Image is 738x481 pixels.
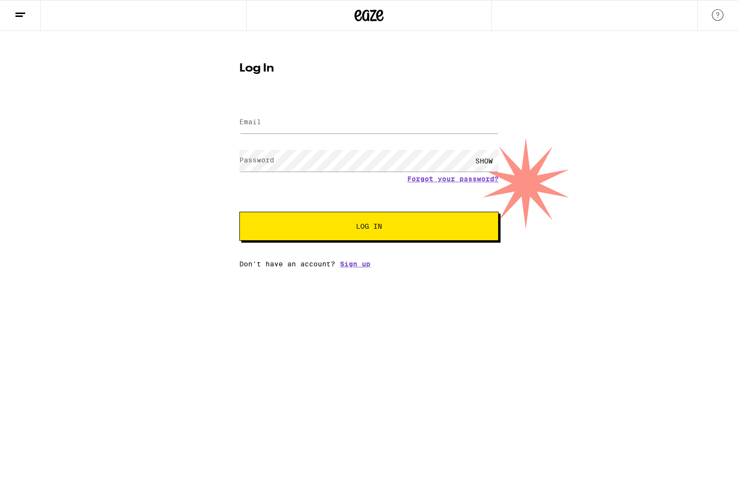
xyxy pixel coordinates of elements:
input: Email [239,112,499,133]
button: Log In [239,212,499,241]
div: SHOW [470,150,499,172]
label: Password [239,156,274,164]
h1: Log In [239,63,499,74]
span: Log In [356,223,382,230]
div: Don't have an account? [239,260,499,268]
a: Sign up [340,260,370,268]
label: Email [239,118,261,126]
a: Forgot your password? [407,175,499,183]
